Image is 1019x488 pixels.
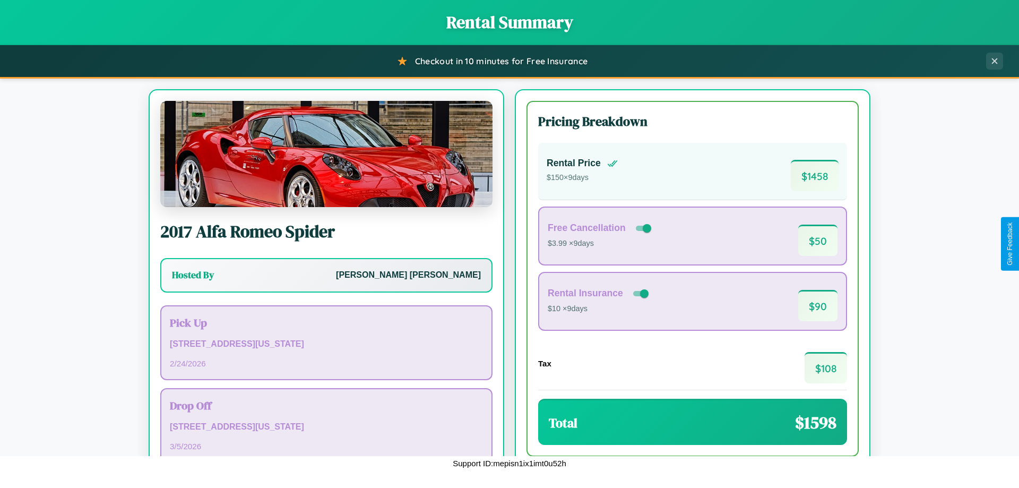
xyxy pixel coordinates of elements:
[798,290,837,321] span: $ 90
[170,315,483,330] h3: Pick Up
[538,113,847,130] h3: Pricing Breakdown
[547,171,618,185] p: $ 150 × 9 days
[170,439,483,453] p: 3 / 5 / 2026
[548,222,626,234] h4: Free Cancellation
[453,456,566,470] p: Support ID: mepisn1ix1imt0u52h
[548,302,651,316] p: $10 × 9 days
[805,352,847,383] span: $ 108
[547,158,601,169] h4: Rental Price
[160,101,493,207] img: Alfa Romeo Spider
[798,225,837,256] span: $ 50
[791,160,839,191] span: $ 1458
[160,220,493,243] h2: 2017 Alfa Romeo Spider
[170,398,483,413] h3: Drop Off
[549,414,577,432] h3: Total
[538,359,551,368] h4: Tax
[795,411,836,434] span: $ 1598
[1006,222,1014,266] div: Give Feedback
[336,268,481,283] p: [PERSON_NAME] [PERSON_NAME]
[415,56,588,66] span: Checkout in 10 minutes for Free Insurance
[11,11,1008,34] h1: Rental Summary
[548,237,653,251] p: $3.99 × 9 days
[170,337,483,352] p: [STREET_ADDRESS][US_STATE]
[170,419,483,435] p: [STREET_ADDRESS][US_STATE]
[172,269,214,281] h3: Hosted By
[170,356,483,371] p: 2 / 24 / 2026
[548,288,623,299] h4: Rental Insurance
